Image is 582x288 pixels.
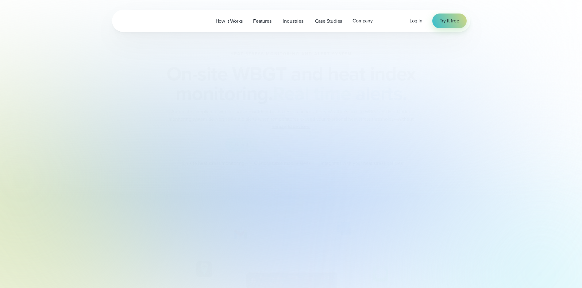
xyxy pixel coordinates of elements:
span: Try it free [440,17,459,25]
span: Industries [283,18,303,25]
a: How it Works [210,15,248,27]
a: Try it free [432,14,467,28]
a: Log in [410,17,422,25]
span: Case Studies [315,18,342,25]
a: Case Studies [310,15,348,27]
span: Log in [410,17,422,24]
span: Company [353,17,373,25]
span: How it Works [216,18,243,25]
span: Features [253,18,271,25]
